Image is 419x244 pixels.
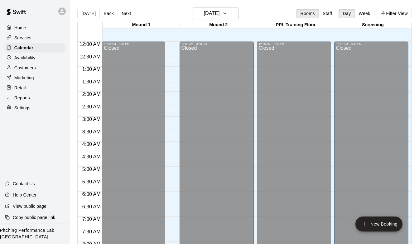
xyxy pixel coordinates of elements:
span: 2:30 AM [81,104,102,109]
a: Retail [5,83,65,92]
div: Mound 1 [103,22,180,28]
p: Settings [14,105,31,111]
span: 6:00 AM [81,192,102,197]
button: Staff [319,9,336,18]
span: 3:30 AM [81,129,102,134]
p: Availability [14,55,36,61]
span: 12:00 AM [78,42,102,47]
span: 4:30 AM [81,154,102,159]
a: Settings [5,103,65,112]
p: Retail [14,85,26,91]
span: 12:30 AM [78,54,102,59]
button: [DATE] [77,9,100,18]
p: Copy public page link [13,214,55,221]
span: 3:00 AM [81,117,102,122]
div: 12:00 AM – 3:30 PM [104,42,163,46]
button: [DATE] [192,7,239,19]
p: Home [14,25,26,31]
p: View public page [13,203,46,209]
span: 6:30 AM [81,204,102,209]
p: Services [14,35,31,41]
p: Help Center [13,192,36,198]
span: 5:30 AM [81,179,102,184]
a: Calendar [5,43,65,52]
button: Week [355,9,374,18]
span: 1:30 AM [81,79,102,84]
button: Next [118,9,135,18]
h6: [DATE] [204,9,219,18]
button: add [355,217,402,232]
button: Back [99,9,118,18]
button: Day [339,9,355,18]
div: Screening [334,22,412,28]
a: Reports [5,93,65,102]
span: 4:00 AM [81,142,102,147]
span: 7:00 AM [81,217,102,222]
button: Filter View [377,9,412,18]
div: PPL Training Floor [257,22,335,28]
a: Customers [5,63,65,72]
span: 1:00 AM [81,67,102,72]
p: Contact Us [13,181,35,187]
div: 12:00 AM – 3:30 PM [181,42,252,46]
p: Calendar [14,45,33,51]
div: 12:00 AM – 3:30 PM [259,42,329,46]
a: Services [5,33,65,42]
span: 5:00 AM [81,167,102,172]
a: Availability [5,53,65,62]
div: Mound 2 [180,22,257,28]
a: Home [5,23,65,32]
div: 12:00 AM – 3:30 PM [336,42,407,46]
span: 7:30 AM [81,229,102,234]
a: Marketing [5,73,65,82]
p: Reports [14,95,30,101]
p: Marketing [14,75,34,81]
p: Customers [14,65,36,71]
span: 2:00 AM [81,92,102,97]
button: Rooms [296,9,319,18]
